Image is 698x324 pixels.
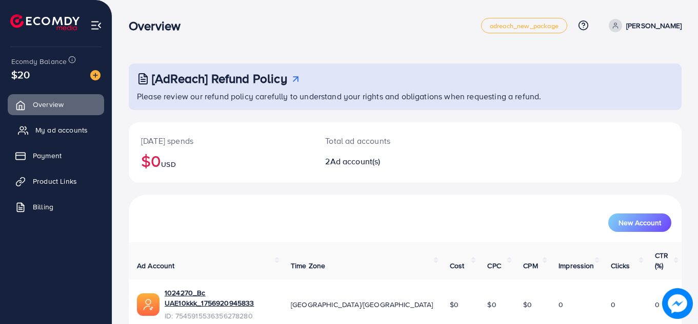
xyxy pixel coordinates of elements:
h2: 2 [325,157,439,166]
span: 0 [655,299,660,310]
span: CPM [523,261,537,271]
span: Impression [559,261,594,271]
button: New Account [608,213,671,232]
span: $20 [9,64,32,85]
p: [DATE] spends [141,135,301,147]
a: Overview [8,94,104,115]
h3: Overview [129,18,189,33]
span: Clicks [611,261,630,271]
img: menu [90,19,102,31]
p: Please review our refund policy carefully to understand your rights and obligations when requesti... [137,90,675,102]
span: CTR (%) [655,250,668,271]
span: $0 [523,299,532,310]
p: Total ad accounts [325,135,439,147]
span: My ad accounts [35,125,88,135]
span: New Account [619,219,661,226]
a: Payment [8,145,104,166]
a: adreach_new_package [481,18,567,33]
span: ID: 7545915536356278280 [165,311,274,321]
span: 0 [611,299,615,310]
img: image [90,70,101,80]
h2: $0 [141,151,301,170]
span: Cost [450,261,465,271]
span: $0 [450,299,458,310]
a: My ad accounts [8,120,104,140]
p: [PERSON_NAME] [626,19,682,32]
span: Payment [33,150,62,161]
img: logo [10,14,79,30]
span: [GEOGRAPHIC_DATA]/[GEOGRAPHIC_DATA] [291,299,433,310]
span: Ad Account [137,261,175,271]
span: Overview [33,99,64,110]
span: $0 [487,299,496,310]
span: adreach_new_package [490,23,559,29]
h3: [AdReach] Refund Policy [152,71,287,86]
span: Billing [33,202,53,212]
span: 0 [559,299,563,310]
span: CPC [487,261,501,271]
span: Ecomdy Balance [11,56,67,67]
span: Ad account(s) [330,156,381,167]
a: [PERSON_NAME] [605,19,682,32]
a: Product Links [8,171,104,191]
span: Time Zone [291,261,325,271]
img: image [662,288,693,319]
a: Billing [8,197,104,217]
img: ic-ads-acc.e4c84228.svg [137,293,159,316]
a: 1024270_Bc UAE10kkk_1756920945833 [165,288,274,309]
span: Product Links [33,176,77,186]
span: USD [161,159,175,169]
